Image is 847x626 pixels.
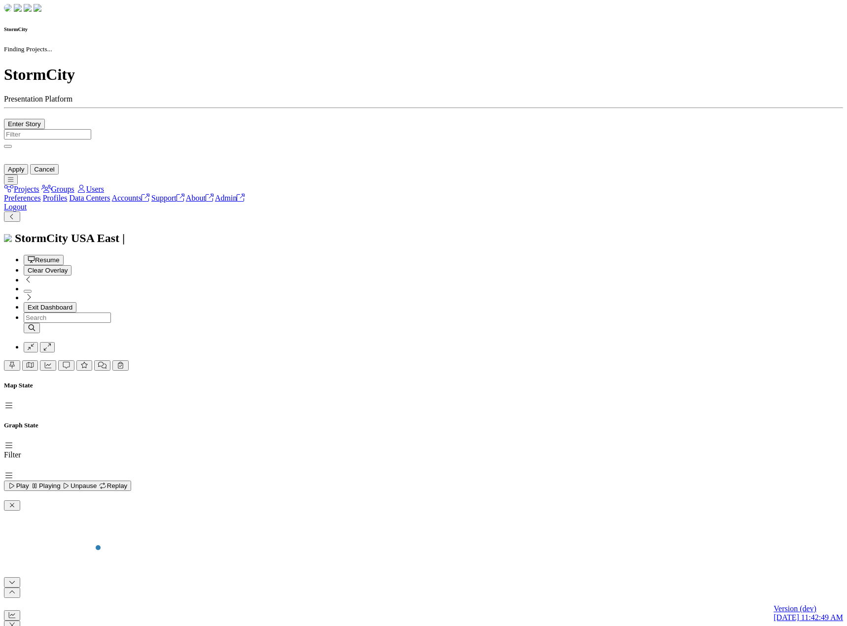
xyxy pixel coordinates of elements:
a: Users [76,185,104,193]
a: Accounts [112,194,149,202]
img: chi-fish-up.png [24,4,32,12]
img: chi-fish-icon.svg [4,234,12,242]
button: Resume [24,255,64,265]
span: USA East [71,232,119,244]
a: Logout [4,203,27,211]
span: [DATE] 11:42:49 AM [774,613,843,622]
input: Search [24,313,111,323]
span: Play [8,482,29,489]
small: Finding Projects... [4,45,52,53]
a: Profiles [43,194,68,202]
span: Playing [31,482,60,489]
label: Filter [4,451,21,459]
span: | [122,232,125,244]
button: Apply [4,164,28,174]
span: Unpause [62,482,97,489]
button: Clear Overlay [24,265,71,276]
span: StormCity [15,232,68,244]
button: Play Playing Unpause Replay [4,481,131,491]
span: Replay [99,482,127,489]
a: About [186,194,213,202]
a: Admin [215,194,245,202]
a: Preferences [4,194,41,202]
h5: Map State [4,382,843,389]
img: chi-fish-down.png [14,4,22,12]
span: Presentation Platform [4,95,72,103]
img: chi-fish-blink.png [34,4,41,12]
img: chi-fish-down.png [4,4,12,12]
a: Version (dev) [DATE] 11:42:49 AM [774,604,843,622]
button: Cancel [30,164,59,174]
a: Data Centers [69,194,110,202]
h6: StormCity [4,26,843,32]
h5: Graph State [4,421,843,429]
button: Enter Story [4,119,45,129]
a: Projects [4,185,39,193]
a: Groups [41,185,74,193]
input: Filter [4,129,91,139]
a: Support [151,194,184,202]
button: Exit Dashboard [24,302,76,313]
h1: StormCity [4,66,843,84]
